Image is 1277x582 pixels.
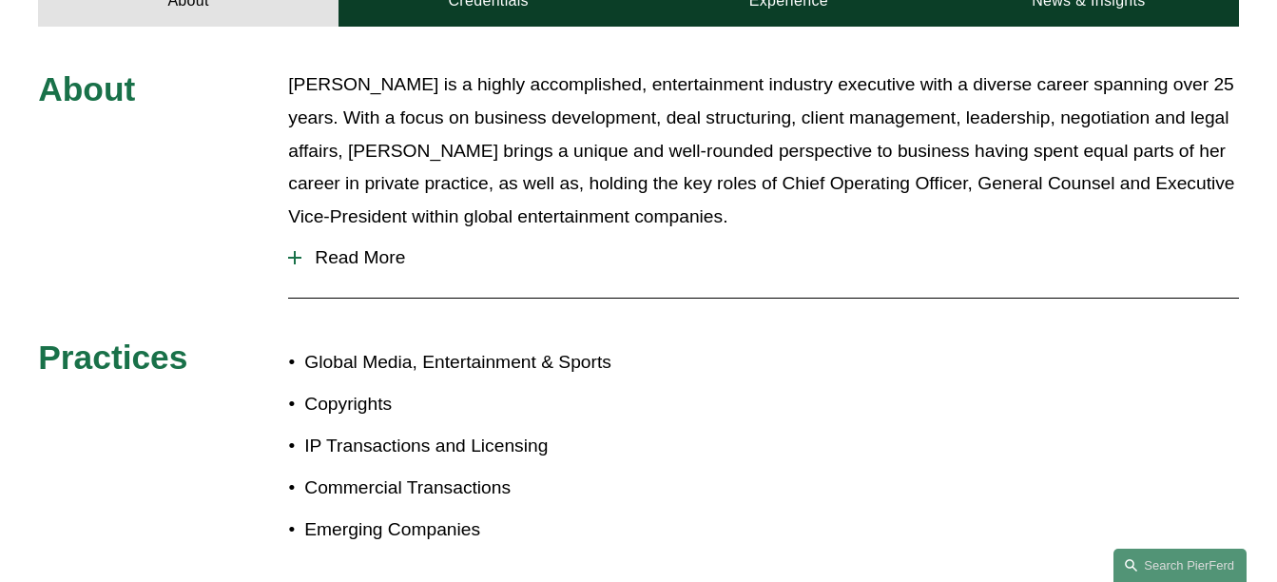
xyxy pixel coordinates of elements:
span: Read More [301,247,1238,268]
div: Rename [8,110,1269,127]
div: Options [8,76,1269,93]
span: About [38,70,135,107]
div: Sign out [8,93,1269,110]
p: Copyrights [304,388,638,421]
p: Commercial Transactions [304,472,638,505]
div: Sort A > Z [8,8,1269,25]
p: Global Media, Entertainment & Sports [304,346,638,379]
p: IP Transactions and Licensing [304,430,638,463]
button: Read More [288,233,1238,282]
div: Move To ... [8,127,1269,145]
span: Practices [38,339,187,376]
div: Delete [8,59,1269,76]
div: Sort New > Old [8,25,1269,42]
p: [PERSON_NAME] is a highly accomplished, entertainment industry executive with a diverse career sp... [288,68,1238,233]
a: Search this site [1113,549,1247,582]
p: Emerging Companies [304,514,638,547]
div: Move To ... [8,42,1269,59]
